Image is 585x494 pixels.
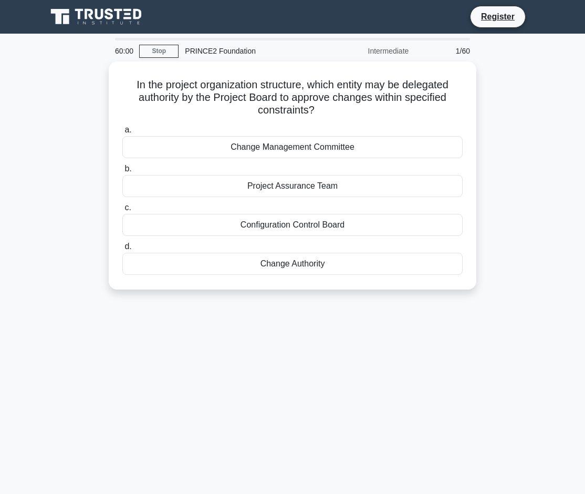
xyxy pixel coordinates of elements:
span: a. [124,125,131,134]
div: Change Management Committee [122,136,463,158]
div: Change Authority [122,253,463,275]
div: PRINCE2 Foundation [179,40,323,61]
h5: In the project organization structure, which entity may be delegated authority by the Project Boa... [121,78,464,117]
a: Register [475,10,521,23]
div: 60:00 [109,40,139,61]
span: c. [124,203,131,212]
div: 1/60 [415,40,476,61]
div: Configuration Control Board [122,214,463,236]
span: b. [124,164,131,173]
div: Project Assurance Team [122,175,463,197]
span: d. [124,242,131,251]
div: Intermediate [323,40,415,61]
a: Stop [139,45,179,58]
